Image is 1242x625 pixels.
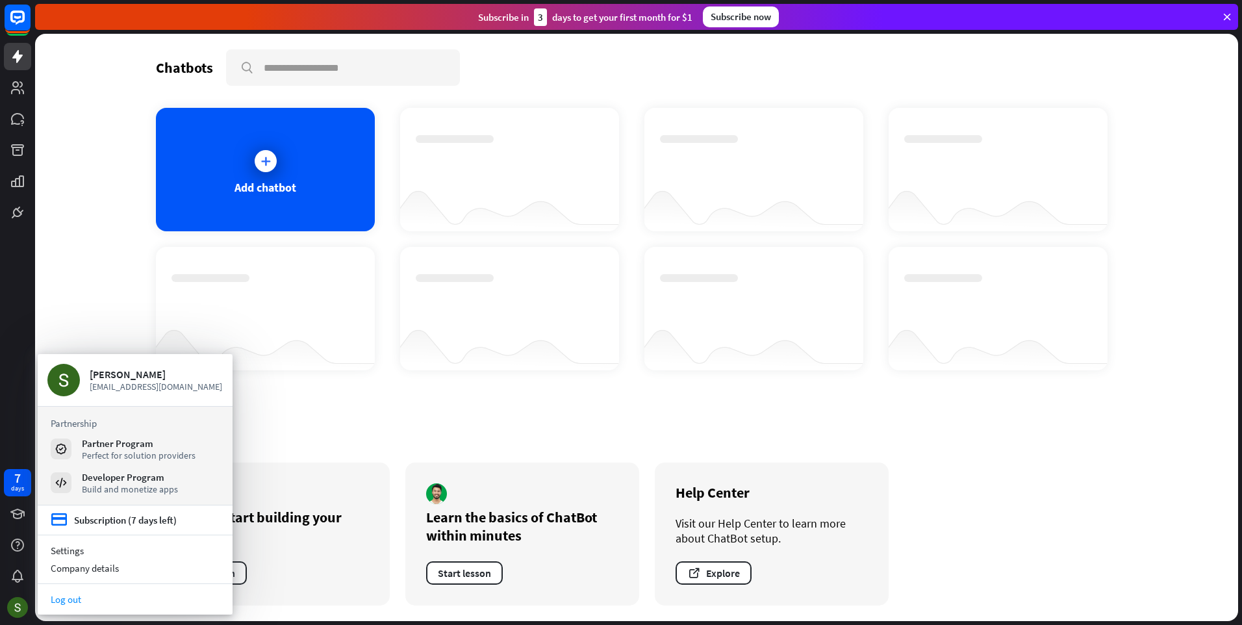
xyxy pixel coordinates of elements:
[676,561,752,585] button: Explore
[14,472,21,484] div: 7
[156,431,1117,450] div: Get started
[156,58,213,77] div: Chatbots
[478,8,692,26] div: Subscribe in days to get your first month for $1
[426,508,618,544] div: Learn the basics of ChatBot within minutes
[426,483,447,504] img: author
[51,417,220,429] h3: Partnership
[47,364,223,396] a: [PERSON_NAME] [EMAIL_ADDRESS][DOMAIN_NAME]
[82,437,196,450] div: Partner Program
[676,483,868,502] div: Help Center
[82,450,196,461] div: Perfect for solution providers
[51,512,68,528] i: credit_card
[51,437,220,461] a: Partner Program Perfect for solution providers
[10,5,49,44] button: Open LiveChat chat widget
[90,368,223,381] div: [PERSON_NAME]
[177,508,369,544] div: How to start building your chatbots
[11,484,24,493] div: days
[38,559,233,577] div: Company details
[426,561,503,585] button: Start lesson
[703,6,779,27] div: Subscribe now
[82,471,178,483] div: Developer Program
[74,514,177,526] div: Subscription (7 days left)
[38,591,233,608] a: Log out
[534,8,547,26] div: 3
[82,483,178,495] div: Build and monetize apps
[234,180,296,195] div: Add chatbot
[38,542,233,559] a: Settings
[4,469,31,496] a: 7 days
[90,381,223,392] span: [EMAIL_ADDRESS][DOMAIN_NAME]
[676,516,868,546] div: Visit our Help Center to learn more about ChatBot setup.
[51,512,177,528] a: credit_card Subscription (7 days left)
[51,471,220,494] a: Developer Program Build and monetize apps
